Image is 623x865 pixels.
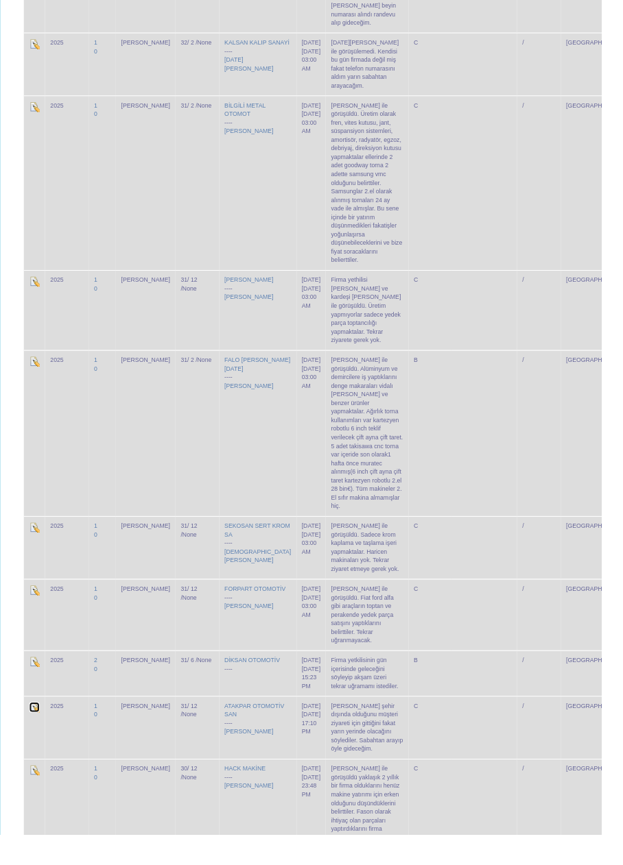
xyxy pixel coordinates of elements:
[182,535,227,600] td: 31/ 12 /None
[47,99,92,280] td: 2025
[233,541,301,557] a: SEKOSAN SERT KROM SA
[97,737,101,744] a: 0
[30,541,41,552] img: Edit
[423,363,469,535] td: B
[97,378,101,385] a: 0
[536,34,581,99] td: /
[423,721,469,786] td: C
[120,600,182,674] td: [PERSON_NAME]
[30,680,41,691] img: Edit
[30,727,41,738] img: Edit
[338,674,423,721] td: Firma yetkilisinin gün içerisinde geleceğini söyleyip akşam üzeri tekrar uğramamı istediler.
[47,600,92,674] td: 2025
[536,535,581,600] td: /
[47,280,92,363] td: 2025
[536,721,581,786] td: /
[307,535,338,600] td: [DATE]
[313,801,332,828] div: [DATE] 23:48 PM
[233,369,301,385] a: FALO [PERSON_NAME][DATE]
[97,690,101,696] a: 0
[97,40,101,47] a: 1
[338,99,423,280] td: [PERSON_NAME] ile görüşüldü. Üretim olarak fren, vites kutusu, jant, süspansiyon sistemleri, amor...
[233,396,283,403] a: [PERSON_NAME]
[182,34,227,99] td: 32/ 2 /None
[227,99,307,280] td: ----
[233,132,283,139] a: [PERSON_NAME]
[97,793,101,800] a: 1
[182,280,227,363] td: 31/ 12 /None
[120,535,182,600] td: [PERSON_NAME]
[30,40,41,51] img: Edit
[47,721,92,786] td: 2025
[97,616,101,622] a: 0
[536,674,581,721] td: /
[233,728,294,744] a: ATAKPAR OTOMOTİV SAN
[338,535,423,600] td: [PERSON_NAME] ile görüşüldü. Sadece krom kaplama ve taşlama işeri yapmaktalar. Haricen makinaları...
[313,49,332,75] div: [DATE] 03:00 AM
[423,280,469,363] td: C
[313,295,332,321] div: [DATE] 03:00 AM
[182,600,227,674] td: 31/ 12 /None
[30,792,41,803] img: Edit
[338,280,423,363] td: Firma yethilisi [PERSON_NAME] ve kardeşi [PERSON_NAME] ile görüşüldü. Üretim yapmıyorlar sadece y...
[536,99,581,280] td: /
[97,295,101,302] a: 0
[313,689,332,716] div: [DATE] 15:23 PM
[97,49,101,56] a: 0
[97,550,101,557] a: 0
[47,674,92,721] td: 2025
[338,34,423,99] td: [DATE][PERSON_NAME] ile görüşülemedi. Kendisi bu gün firmada değil miş fakat telefon numarasını a...
[97,728,101,735] a: 1
[182,721,227,786] td: 31/ 12 /None
[313,736,332,763] div: [DATE] 17:10 PM
[97,541,101,548] a: 1
[227,280,307,363] td: ----
[233,568,302,584] a: [DEMOGRAPHIC_DATA][PERSON_NAME]
[233,287,283,293] a: [PERSON_NAME]
[233,40,300,47] a: KALSAN KALIP SANAYİ
[313,550,332,576] div: [DATE] 03:00 AM
[307,99,338,280] td: [DATE]
[120,280,182,363] td: [PERSON_NAME]
[423,600,469,674] td: C
[233,304,283,311] a: [PERSON_NAME]
[182,363,227,535] td: 31/ 2 /None
[423,674,469,721] td: B
[307,363,338,535] td: [DATE]
[47,535,92,600] td: 2025
[233,681,290,687] a: DİKSAN OTOMOTİV
[227,600,307,674] td: ----
[307,674,338,721] td: [DATE]
[423,34,469,99] td: C
[536,363,581,535] td: /
[307,34,338,99] td: [DATE]
[307,280,338,363] td: [DATE]
[233,793,275,800] a: HACK MAKİNE
[120,34,182,99] td: [PERSON_NAME]
[97,114,101,121] a: 0
[30,105,41,116] img: Edit
[233,58,283,74] a: [DATE][PERSON_NAME]
[120,721,182,786] td: [PERSON_NAME]
[30,286,41,297] img: Edit
[97,106,101,112] a: 1
[233,755,283,762] a: [PERSON_NAME]
[30,369,41,380] img: Edit
[227,535,307,600] td: ----
[182,674,227,721] td: 31/ 6 /None
[227,363,307,535] td: ----
[97,287,101,293] a: 1
[338,721,423,786] td: [PERSON_NAME] şehir dışında olduğunu müşteri ziyareti için gittiğini fakat yarın yerinde olacağın...
[233,106,275,121] a: BİLGİLİ METAL OTOMOT
[313,114,332,141] div: [DATE] 03:00 AM
[233,607,296,613] a: FORPART OTOMOTİV
[97,607,101,613] a: 1
[233,811,283,818] a: [PERSON_NAME]
[182,99,227,280] td: 31/ 2 /None
[338,600,423,674] td: [PERSON_NAME] ile görüşüldü. Fiat ford alfa gibi araçların toptan ve perakende yedek parça satışı...
[97,681,101,687] a: 2
[423,99,469,280] td: C
[227,721,307,786] td: ----
[536,280,581,363] td: /
[313,378,332,404] div: [DATE] 03:00 AM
